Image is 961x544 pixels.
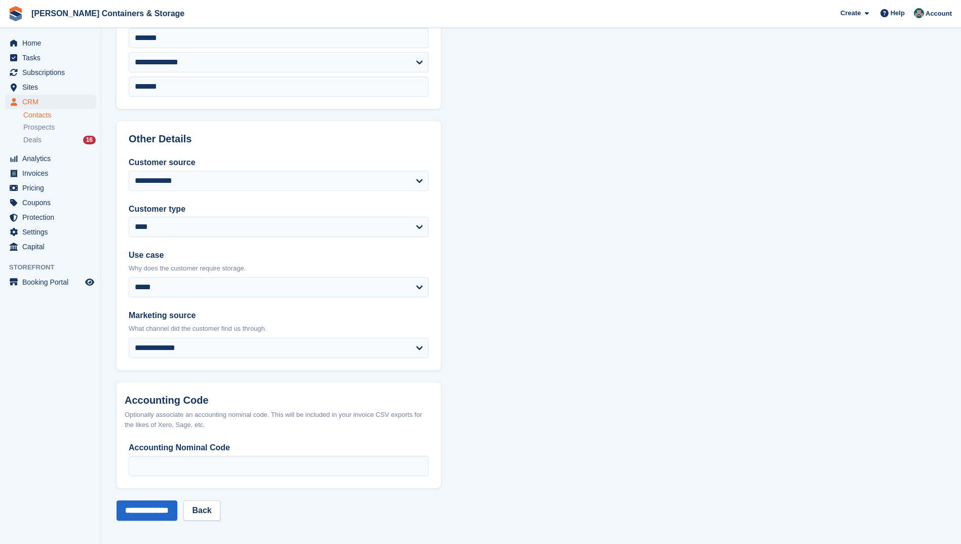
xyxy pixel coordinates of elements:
span: Capital [22,240,83,254]
h2: Accounting Code [125,395,433,406]
a: menu [5,51,96,65]
span: Invoices [22,166,83,180]
a: Contacts [23,110,96,120]
a: menu [5,210,96,224]
a: [PERSON_NAME] Containers & Storage [27,5,188,22]
span: Help [891,8,905,18]
a: menu [5,275,96,289]
span: Analytics [22,151,83,166]
img: Julia Marcham [914,8,924,18]
a: menu [5,95,96,109]
span: Create [840,8,861,18]
span: Coupons [22,196,83,210]
span: Settings [22,225,83,239]
a: menu [5,225,96,239]
span: Subscriptions [22,65,83,80]
div: Optionally associate an accounting nominal code. This will be included in your invoice CSV export... [125,410,433,430]
img: stora-icon-8386f47178a22dfd0bd8f6a31ec36ba5ce8667c1dd55bd0f319d3a0aa187defe.svg [8,6,23,21]
span: Protection [22,210,83,224]
a: menu [5,181,96,195]
span: Storefront [9,262,101,273]
a: menu [5,80,96,94]
p: Why does the customer require storage. [129,263,429,274]
a: menu [5,196,96,210]
a: menu [5,240,96,254]
span: Deals [23,135,42,145]
a: menu [5,36,96,50]
span: Tasks [22,51,83,65]
a: Back [183,500,220,521]
span: Booking Portal [22,275,83,289]
span: Home [22,36,83,50]
span: Prospects [23,123,55,132]
a: menu [5,151,96,166]
a: menu [5,65,96,80]
p: What channel did the customer find us through. [129,324,429,334]
span: Sites [22,80,83,94]
label: Customer type [129,203,429,215]
div: 16 [83,136,96,144]
label: Marketing source [129,309,429,322]
label: Use case [129,249,429,261]
label: Customer source [129,157,429,169]
a: Preview store [84,276,96,288]
span: CRM [22,95,83,109]
a: menu [5,166,96,180]
span: Account [926,9,952,19]
a: Prospects [23,122,96,133]
label: Accounting Nominal Code [129,442,429,454]
span: Pricing [22,181,83,195]
a: Deals 16 [23,135,96,145]
h2: Other Details [129,133,429,145]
